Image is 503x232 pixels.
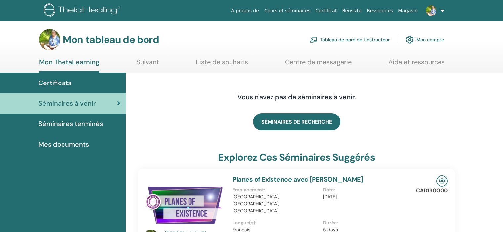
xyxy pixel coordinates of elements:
[416,187,448,195] p: CAD1300.00
[320,37,390,43] font: Tableau de bord de l'instructeur
[436,175,448,187] img: In-Person Seminar
[38,140,89,149] font: Mes documents
[310,32,390,47] a: Tableau de bord de l'instructeur
[367,8,393,13] font: Ressources
[232,175,363,183] a: Planes of Existence avec [PERSON_NAME]
[264,8,310,13] font: Cours et séminaires
[218,151,375,163] h3: Explorez ces séminaires suggérés
[285,58,352,66] font: Centre de messagerie
[313,5,339,17] a: Certificat
[406,34,414,45] img: cog.svg
[44,3,123,18] img: logo.png
[237,93,356,101] font: Vous n'avez pas de séminaires à venir.
[323,186,409,193] p: Date :
[39,29,60,50] img: default.jpg
[136,58,159,66] font: Suivant
[315,8,337,13] font: Certificat
[229,5,262,17] a: À propos de
[323,219,409,226] p: Durée :
[416,37,444,43] font: Mon compte
[196,58,248,66] font: Liste de souhaits
[388,58,445,71] a: Aide et ressources
[398,8,417,13] font: Magasin
[232,193,319,214] p: [GEOGRAPHIC_DATA], [GEOGRAPHIC_DATA], [GEOGRAPHIC_DATA]
[406,32,444,47] a: Mon compte
[39,58,99,73] a: Mon ThetaLearning
[136,58,159,71] a: Suivant
[232,186,319,193] p: Emplacement :
[364,5,396,17] a: Ressources
[196,58,248,71] a: Liste de souhaits
[342,8,361,13] font: Réussite
[310,37,317,43] img: chalkboard-teacher.svg
[426,5,436,16] img: default.jpg
[253,113,340,130] a: SÉMINAIRES DE RECHERCHE
[388,58,445,66] font: Aide et ressources
[262,5,313,17] a: Cours et séminaires
[232,219,319,226] p: Langue(s) :
[231,8,259,13] font: À propos de
[38,99,96,108] font: Séminaires à venir
[339,5,364,17] a: Réussite
[63,33,159,46] font: Mon tableau de bord
[396,5,420,17] a: Magasin
[38,119,103,128] font: Séminaires terminés
[285,58,352,71] a: Centre de messagerie
[143,175,225,232] img: Planes of Existence
[323,193,409,200] p: [DATE]
[39,58,99,66] font: Mon ThetaLearning
[261,118,332,125] font: SÉMINAIRES DE RECHERCHE
[38,79,71,87] font: Certificats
